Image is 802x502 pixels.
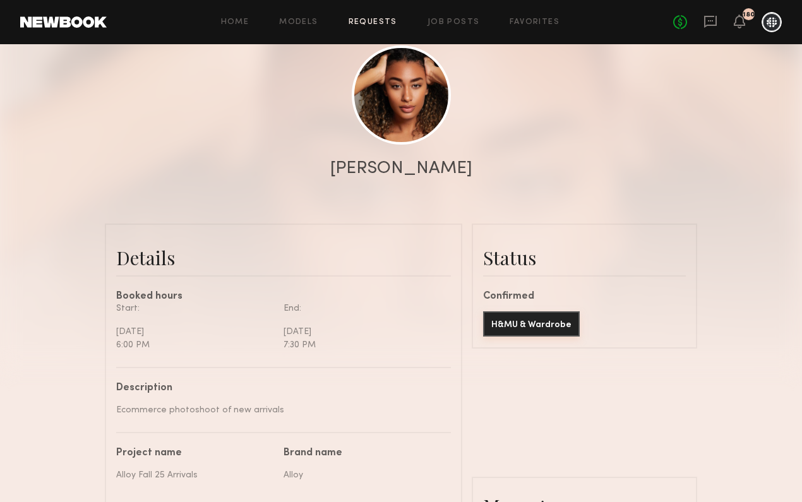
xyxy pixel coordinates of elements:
[116,448,274,458] div: Project name
[221,18,249,27] a: Home
[116,469,274,482] div: Alloy Fall 25 Arrivals
[428,18,480,27] a: Job Posts
[116,383,441,393] div: Description
[349,18,397,27] a: Requests
[284,469,441,482] div: Alloy
[116,302,274,315] div: Start:
[743,11,755,18] div: 180
[483,292,686,302] div: Confirmed
[284,448,441,458] div: Brand name
[116,403,441,417] div: Ecommerce photoshoot of new arrivals
[116,292,451,302] div: Booked hours
[284,325,441,338] div: [DATE]
[483,311,580,337] button: H&MU & Wardrobe
[116,338,274,352] div: 6:00 PM
[284,302,441,315] div: End:
[116,245,451,270] div: Details
[330,160,472,177] div: [PERSON_NAME]
[279,18,318,27] a: Models
[116,325,274,338] div: [DATE]
[510,18,560,27] a: Favorites
[284,338,441,352] div: 7:30 PM
[483,245,686,270] div: Status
